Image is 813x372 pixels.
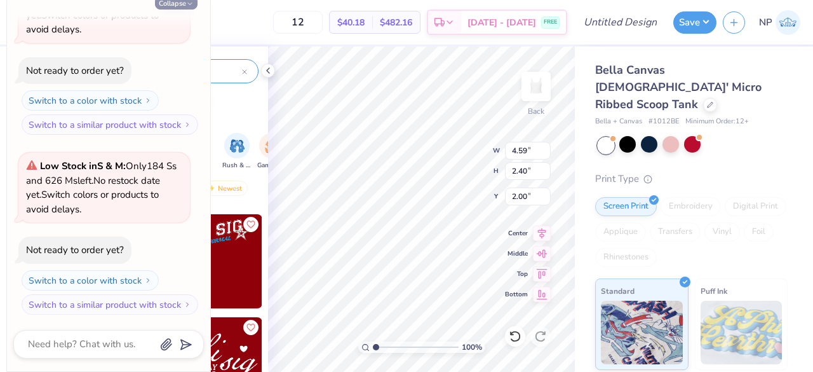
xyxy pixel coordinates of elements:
[673,11,716,34] button: Save
[505,290,528,299] span: Bottom
[595,248,657,267] div: Rhinestones
[243,217,259,232] button: Like
[22,294,198,315] button: Switch to a similar product with stock
[144,97,152,104] img: Switch to a color with stock
[144,277,152,284] img: Switch to a color with stock
[230,139,245,153] img: Rush & Bid Image
[505,270,528,279] span: Top
[759,15,772,30] span: NP
[26,244,124,256] div: Not ready to order yet?
[467,16,536,29] span: [DATE] - [DATE]
[222,161,252,170] span: Rush & Bid
[523,74,549,99] img: Back
[22,90,159,111] button: Switch to a color with stock
[257,133,286,170] button: filter button
[544,18,557,27] span: FREE
[648,116,679,127] span: # 1012BE
[601,284,635,298] span: Standard
[650,223,701,242] div: Transfers
[759,10,800,35] a: NP
[26,64,124,77] div: Not ready to order yet?
[601,301,683,364] img: Standard
[595,197,657,216] div: Screen Print
[505,249,528,258] span: Middle
[725,197,786,216] div: Digital Print
[776,10,800,35] img: Neelam Persaud
[40,160,126,172] strong: Low Stock in S & M :
[462,341,482,353] span: 100 %
[199,181,248,196] div: Newest
[184,121,191,128] img: Switch to a similar product with stock
[262,214,356,308] img: 05be9c79-1a2a-43f5-a6fd-72cc50a2479a
[222,133,252,170] div: filter for Rush & Bid
[26,160,177,216] span: Only 184 Ss and 626 Ms left. Switch colors or products to avoid delays.
[595,62,762,112] span: Bella Canvas [DEMOGRAPHIC_DATA]' Micro Ribbed Scoop Tank
[528,106,544,117] div: Back
[595,172,788,186] div: Print Type
[595,223,646,242] div: Applique
[595,116,642,127] span: Bella + Canvas
[22,114,198,135] button: Switch to a similar product with stock
[26,174,160,202] span: No restock date yet.
[243,320,259,335] button: Like
[685,116,749,127] span: Minimum Order: 12 +
[704,223,740,242] div: Vinyl
[380,16,412,29] span: $482.16
[574,10,667,35] input: Untitled Design
[22,270,159,291] button: Switch to a color with stock
[744,223,774,242] div: Foil
[257,161,286,170] span: Game Day
[701,284,727,298] span: Puff Ink
[265,139,279,153] img: Game Day Image
[337,16,365,29] span: $40.18
[661,197,721,216] div: Embroidery
[168,214,262,308] img: 2adcec7e-d2f2-4b4f-9fbe-d48ff6a6bb5f
[701,301,783,364] img: Puff Ink
[505,229,528,238] span: Center
[222,133,252,170] button: filter button
[184,301,191,308] img: Switch to a similar product with stock
[273,11,323,34] input: – –
[257,133,286,170] div: filter for Game Day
